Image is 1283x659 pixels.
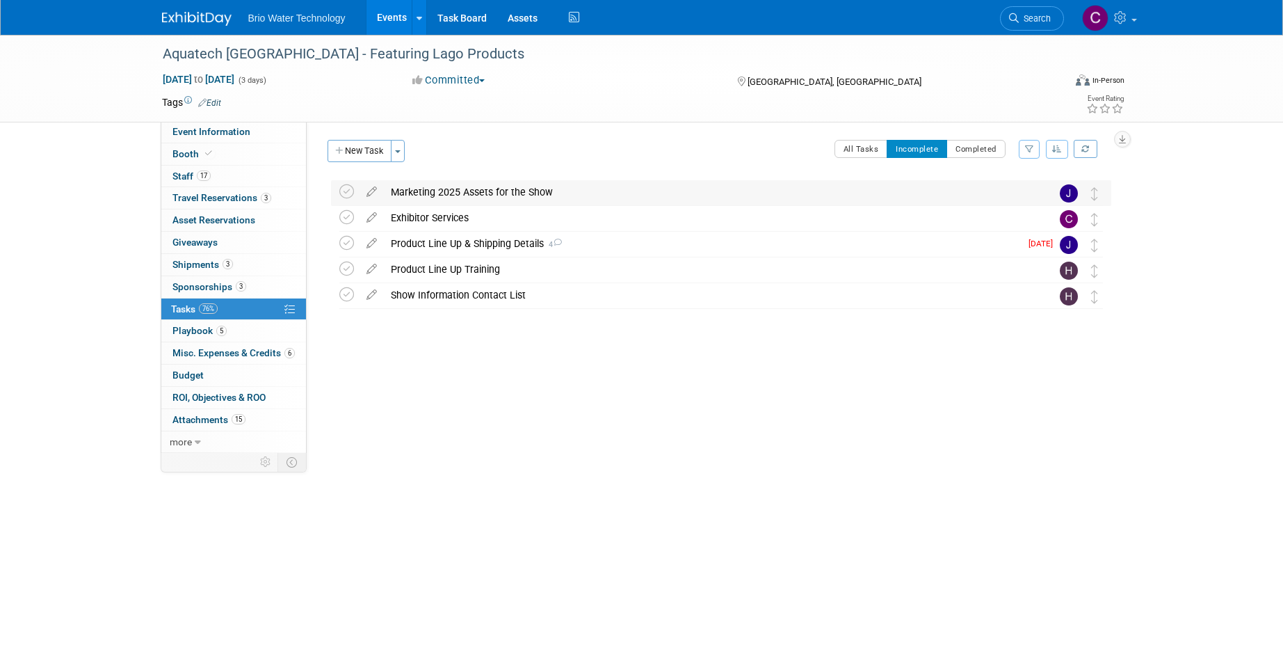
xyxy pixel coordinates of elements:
td: Tags [162,95,221,109]
button: All Tasks [834,140,888,158]
a: Tasks76% [161,299,306,320]
a: Search [1000,6,1064,31]
span: Travel Reservations [172,192,271,203]
span: 15 [232,414,245,424]
a: Booth [161,143,306,165]
span: Tasks [171,303,218,315]
div: Event Rating [1086,95,1124,102]
a: edit [360,237,384,250]
span: Asset Reservations [172,214,255,225]
i: Move task [1091,264,1098,278]
span: 3 [223,259,233,269]
img: Format-Inperson.png [1076,74,1090,86]
span: Attachments [172,414,245,425]
span: 3 [236,281,246,292]
span: [DATE] [DATE] [162,73,235,86]
span: Misc. Expenses & Credits [172,347,295,358]
a: edit [360,289,384,301]
button: New Task [328,140,392,162]
i: Move task [1091,187,1098,200]
span: Sponsorships [172,281,246,292]
a: Refresh [1074,140,1097,158]
a: Budget [161,365,306,386]
span: more [170,436,192,447]
a: Asset Reservations [161,209,306,231]
span: 5 [216,326,227,336]
a: Attachments15 [161,409,306,431]
div: Show Information Contact List [384,283,1032,307]
span: Search [1019,13,1051,24]
div: Product Line Up & Shipping Details [384,232,1020,255]
i: Move task [1091,290,1098,303]
button: Committed [408,73,490,88]
button: Completed [946,140,1006,158]
span: 17 [197,170,211,181]
a: edit [360,263,384,276]
span: 3 [261,193,271,203]
div: In-Person [1092,75,1124,86]
td: Toggle Event Tabs [277,453,306,471]
span: ROI, Objectives & ROO [172,392,266,403]
a: ROI, Objectives & ROO [161,387,306,408]
img: Cynthia Mendoza [1060,210,1078,228]
a: Staff17 [161,166,306,187]
a: edit [360,212,384,224]
span: Shipments [172,259,233,270]
a: Giveaways [161,232,306,253]
img: James Kang [1060,236,1078,254]
span: Brio Water Technology [248,13,346,24]
a: Sponsorships3 [161,276,306,298]
span: 4 [544,240,562,249]
i: Move task [1091,239,1098,252]
img: Harry Mesak [1060,287,1078,305]
span: to [192,74,205,85]
span: [DATE] [1028,239,1060,248]
div: Event Format [982,72,1125,93]
td: Personalize Event Tab Strip [254,453,278,471]
span: [GEOGRAPHIC_DATA], [GEOGRAPHIC_DATA] [748,77,921,87]
a: edit [360,186,384,198]
span: Giveaways [172,237,218,248]
a: Event Information [161,121,306,143]
a: Misc. Expenses & Credits6 [161,342,306,364]
span: Staff [172,170,211,182]
span: Budget [172,370,204,381]
a: Shipments3 [161,254,306,276]
span: (3 days) [237,76,266,85]
i: Booth reservation complete [205,150,212,157]
a: Playbook5 [161,320,306,342]
img: Cynthia Mendoza [1082,5,1108,31]
img: Harry Mesak [1060,262,1078,280]
span: 6 [284,348,295,358]
span: Booth [172,148,215,159]
span: 76% [199,303,218,314]
a: Edit [198,98,221,108]
span: Playbook [172,325,227,336]
a: Travel Reservations3 [161,187,306,209]
div: Product Line Up Training [384,257,1032,281]
i: Move task [1091,213,1098,226]
img: ExhibitDay [162,12,232,26]
div: Marketing 2025 Assets for the Show [384,180,1032,204]
button: Incomplete [887,140,947,158]
span: Event Information [172,126,250,137]
div: Aquatech [GEOGRAPHIC_DATA] - Featuring Lago Products [158,42,1043,67]
img: James Park [1060,184,1078,203]
div: Exhibitor Services [384,206,1032,230]
a: more [161,431,306,453]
